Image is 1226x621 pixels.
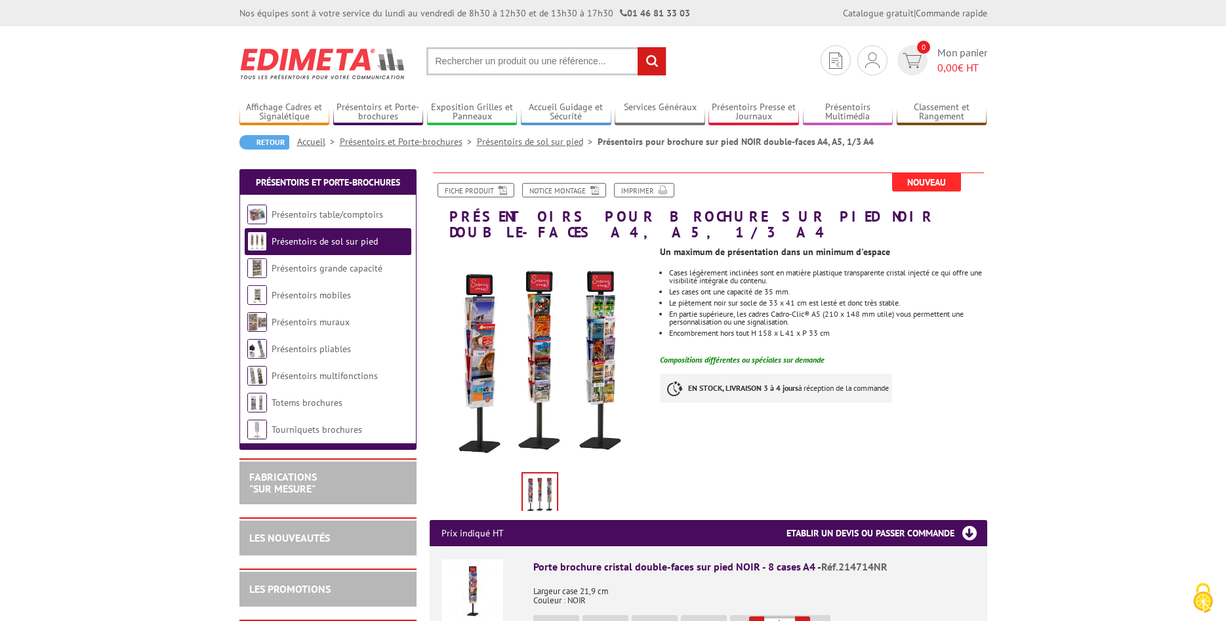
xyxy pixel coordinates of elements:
[272,397,342,409] a: Totems brochures
[249,582,331,595] a: LES PROMOTIONS
[917,41,930,54] span: 0
[892,173,961,191] span: Nouveau
[614,183,674,197] a: Imprimer
[247,258,267,278] img: Présentoirs grande capacité
[523,473,557,514] img: presentoirs_pour_brochure_pied_noir_double-faces_a4_214714nr_214715nr_214716nr.jpg
[937,61,958,74] span: 0,00
[669,288,987,296] li: Les cases ont une capacité de 35 mm.
[272,289,351,301] a: Présentoirs mobiles
[897,102,987,123] a: Classement et Rangement
[441,559,503,621] img: Porte brochure cristal double-faces sur pied NOIR - 8 cases A4
[533,578,975,605] p: Largeur case 21,9 cm Couleur : NOIR
[843,7,914,19] a: Catalogue gratuit
[239,102,330,123] a: Affichage Cadres et Signalétique
[903,53,922,68] img: devis rapide
[598,135,874,148] li: Présentoirs pour brochure sur pied NOIR double-faces A4, A5, 1/3 A4
[247,366,267,386] img: Présentoirs multifonctions
[272,343,351,355] a: Présentoirs pliables
[272,316,350,328] a: Présentoirs muraux
[441,520,504,546] p: Prix indiqué HT
[426,47,666,75] input: Rechercher un produit ou une référence...
[829,52,842,69] img: devis rapide
[669,329,987,337] li: Encombrement hors tout H 158 x L 41 x P 33 cm
[249,531,330,544] a: LES NOUVEAUTÉS
[272,235,378,247] a: Présentoirs de sol sur pied
[660,248,987,256] p: Un maximum de présentation dans un minimum d'espace
[256,176,400,188] a: Présentoirs et Porte-brochures
[247,205,267,224] img: Présentoirs table/comptoirs
[247,231,267,251] img: Présentoirs de sol sur pied
[669,269,987,285] p: Cases légèrement inclinées sont en matière plastique transparente cristal injecté ce qui offre un...
[638,47,666,75] input: rechercher
[533,559,975,574] div: Porte brochure cristal double-faces sur pied NOIR - 8 cases A4 -
[247,285,267,305] img: Présentoirs mobiles
[843,7,987,20] div: |
[272,424,362,435] a: Tourniquets brochures
[660,374,892,403] p: à réception de la commande
[669,310,987,326] li: En partie supérieure, les cadres Cadro-Clic® A5 (210 x 148 mm utile) vous permettent une personna...
[247,420,267,439] img: Tourniquets brochures
[522,183,606,197] a: Notice Montage
[803,102,893,123] a: Présentoirs Multimédia
[333,102,424,123] a: Présentoirs et Porte-brochures
[272,262,382,274] a: Présentoirs grande capacité
[272,370,378,382] a: Présentoirs multifonctions
[688,383,798,393] strong: EN STOCK, LIVRAISON 3 à 4 jours
[477,136,598,148] a: Présentoirs de sol sur pied
[660,355,825,365] font: Compositions différentes ou spéciales sur demande
[247,312,267,332] img: Présentoirs muraux
[615,102,705,123] a: Services Généraux
[239,39,407,88] img: Edimeta
[916,7,987,19] a: Commande rapide
[1180,576,1226,621] button: Cookies (fenêtre modale)
[1187,582,1219,614] img: Cookies (fenêtre modale)
[272,209,383,220] a: Présentoirs table/comptoirs
[239,7,690,20] div: Nos équipes sont à votre service du lundi au vendredi de 8h30 à 12h30 et de 13h30 à 17h30
[297,136,340,148] a: Accueil
[669,299,987,307] li: Le piètement noir sur socle de 33 x 41 cm est lesté et donc très stable.
[787,520,987,546] h3: Etablir un devis ou passer commande
[249,470,317,495] a: FABRICATIONS"Sur Mesure"
[821,560,888,573] span: Réf.214714NR
[865,52,880,68] img: devis rapide
[708,102,799,123] a: Présentoirs Presse et Journaux
[427,102,518,123] a: Exposition Grilles et Panneaux
[430,247,651,468] img: presentoirs_pour_brochure_pied_noir_double-faces_a4_214714nr_214715nr_214716nr.jpg
[620,7,690,19] strong: 01 46 81 33 03
[247,393,267,412] img: Totems brochures
[521,102,611,123] a: Accueil Guidage et Sécurité
[438,183,514,197] a: Fiche produit
[937,60,987,75] span: € HT
[239,135,289,150] a: Retour
[340,136,477,148] a: Présentoirs et Porte-brochures
[894,45,987,75] a: devis rapide 0 Mon panier 0,00€ HT
[247,339,267,359] img: Présentoirs pliables
[937,45,987,75] span: Mon panier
